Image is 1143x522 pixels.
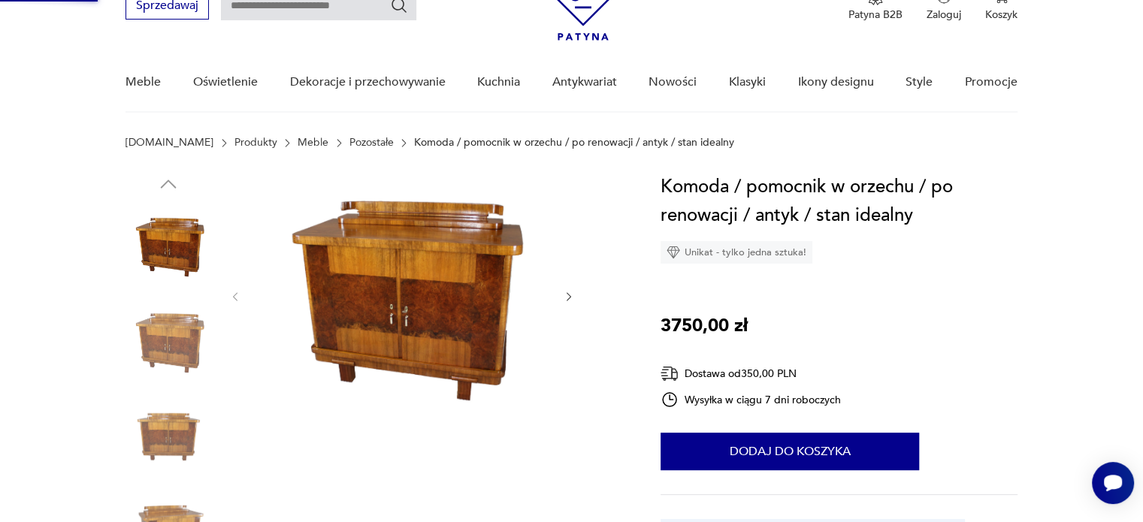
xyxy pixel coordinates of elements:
[477,53,520,111] a: Kuchnia
[125,394,211,480] img: Zdjęcie produktu Komoda / pomocnik w orzechu / po renowacji / antyk / stan idealny
[125,2,209,12] a: Sprzedawaj
[289,53,445,111] a: Dekoracje i przechowywanie
[1092,462,1134,504] iframe: Smartsupp widget button
[797,53,873,111] a: Ikony designu
[965,53,1018,111] a: Promocje
[927,8,961,22] p: Zaloguj
[125,137,213,149] a: [DOMAIN_NAME]
[649,53,697,111] a: Nowości
[661,312,748,340] p: 3750,00 zł
[906,53,933,111] a: Style
[414,137,734,149] p: Komoda / pomocnik w orzechu / po renowacji / antyk / stan idealny
[667,246,680,259] img: Ikona diamentu
[298,137,328,149] a: Meble
[661,364,679,383] img: Ikona dostawy
[125,299,211,385] img: Zdjęcie produktu Komoda / pomocnik w orzechu / po renowacji / antyk / stan idealny
[661,391,841,409] div: Wysyłka w ciągu 7 dni roboczych
[661,173,1018,230] h1: Komoda / pomocnik w orzechu / po renowacji / antyk / stan idealny
[552,53,617,111] a: Antykwariat
[125,203,211,288] img: Zdjęcie produktu Komoda / pomocnik w orzechu / po renowacji / antyk / stan idealny
[661,433,919,470] button: Dodaj do koszyka
[193,53,258,111] a: Oświetlenie
[985,8,1018,22] p: Koszyk
[661,241,812,264] div: Unikat - tylko jedna sztuka!
[848,8,903,22] p: Patyna B2B
[729,53,766,111] a: Klasyki
[349,137,394,149] a: Pozostałe
[234,137,277,149] a: Produkty
[125,53,161,111] a: Meble
[661,364,841,383] div: Dostawa od 350,00 PLN
[257,173,547,418] img: Zdjęcie produktu Komoda / pomocnik w orzechu / po renowacji / antyk / stan idealny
